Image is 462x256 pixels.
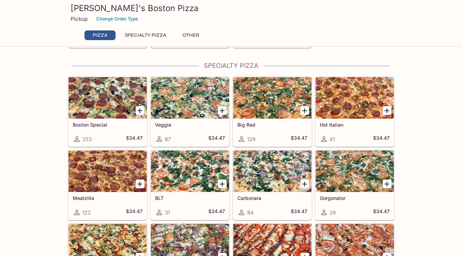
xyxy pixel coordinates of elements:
span: 122 [82,209,91,216]
h5: $34.47 [208,208,225,217]
h5: $34.47 [126,208,143,217]
div: Gorgonator [316,150,394,192]
a: Hot Italian41$34.47 [315,77,394,147]
span: 31 [165,209,170,216]
button: Other [175,30,207,40]
button: Add Meatzilla [136,180,144,188]
button: Specialty Pizza [121,30,170,40]
h5: $34.47 [373,208,390,217]
div: Meatzilla [69,150,147,192]
h5: Big Red [237,122,307,128]
button: Change Order Type [93,13,141,24]
button: Add Carbonara [300,180,309,188]
h5: $34.47 [291,208,307,217]
a: BLT31$34.47 [151,150,229,220]
span: 84 [247,209,254,216]
a: Meatzilla122$34.47 [68,150,147,220]
h4: Specialty Pizza [68,62,395,70]
p: Pickup [71,16,88,22]
div: Veggie [151,77,229,119]
button: Pizza [84,30,116,40]
div: BLT [151,150,229,192]
div: Big Red [233,77,311,119]
a: Gorgonator29$34.47 [315,150,394,220]
div: Carbonara [233,150,311,192]
button: Add Hot Italian [383,106,391,115]
h5: Carbonara [237,195,307,201]
h5: BLT [155,195,225,201]
a: Carbonara84$34.47 [233,150,312,220]
a: Veggie87$34.47 [151,77,229,147]
h5: $34.47 [126,135,143,143]
h5: $34.47 [208,135,225,143]
span: 87 [165,136,171,143]
button: Add Veggie [218,106,227,115]
h5: $34.47 [373,135,390,143]
a: Big Red129$34.47 [233,77,312,147]
h5: Hot Italian [320,122,390,128]
h5: Boston Special [73,122,143,128]
span: 129 [247,136,255,143]
span: 41 [329,136,335,143]
button: Add Gorgonator [383,180,391,188]
button: Add BLT [218,180,227,188]
span: 253 [82,136,92,143]
span: 29 [329,209,336,216]
h5: Meatzilla [73,195,143,201]
div: Hot Italian [316,77,394,119]
button: Add Boston Special [136,106,144,115]
a: Boston Special253$34.47 [68,77,147,147]
h5: Gorgonator [320,195,390,201]
h5: Veggie [155,122,225,128]
button: Add Big Red [300,106,309,115]
div: Boston Special [69,77,147,119]
h3: [PERSON_NAME]'s Boston Pizza [71,3,392,13]
h5: $34.47 [291,135,307,143]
